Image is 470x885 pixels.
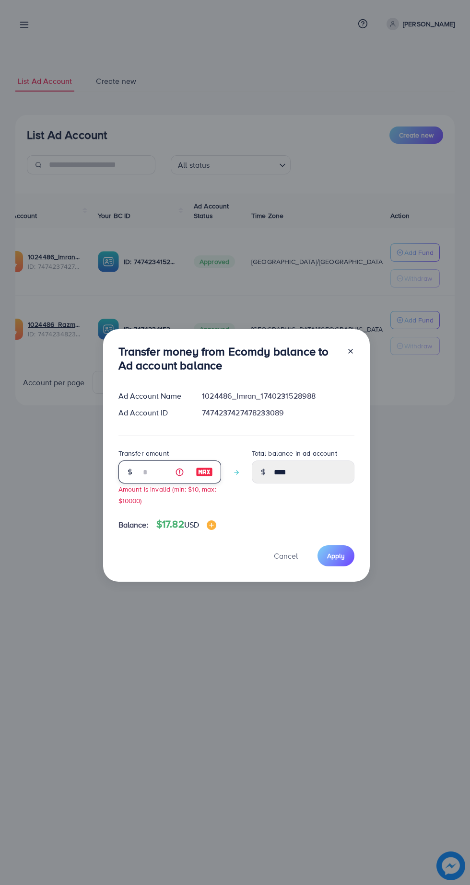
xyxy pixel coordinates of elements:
small: Amount is invalid (min: $10, max: $10000) [118,484,216,505]
label: Total balance in ad account [252,448,337,458]
div: Ad Account Name [111,391,195,402]
img: image [196,466,213,478]
div: Ad Account ID [111,407,195,418]
div: 1024486_Imran_1740231528988 [194,391,362,402]
span: Balance: [118,519,149,530]
div: 7474237427478233089 [194,407,362,418]
button: Apply [317,545,354,566]
img: image [207,520,216,530]
label: Transfer amount [118,448,169,458]
h3: Transfer money from Ecomdy balance to Ad account balance [118,345,339,372]
span: USD [184,519,199,530]
span: Apply [327,551,345,561]
span: Cancel [274,551,298,561]
h4: $17.82 [156,518,216,530]
button: Cancel [262,545,310,566]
